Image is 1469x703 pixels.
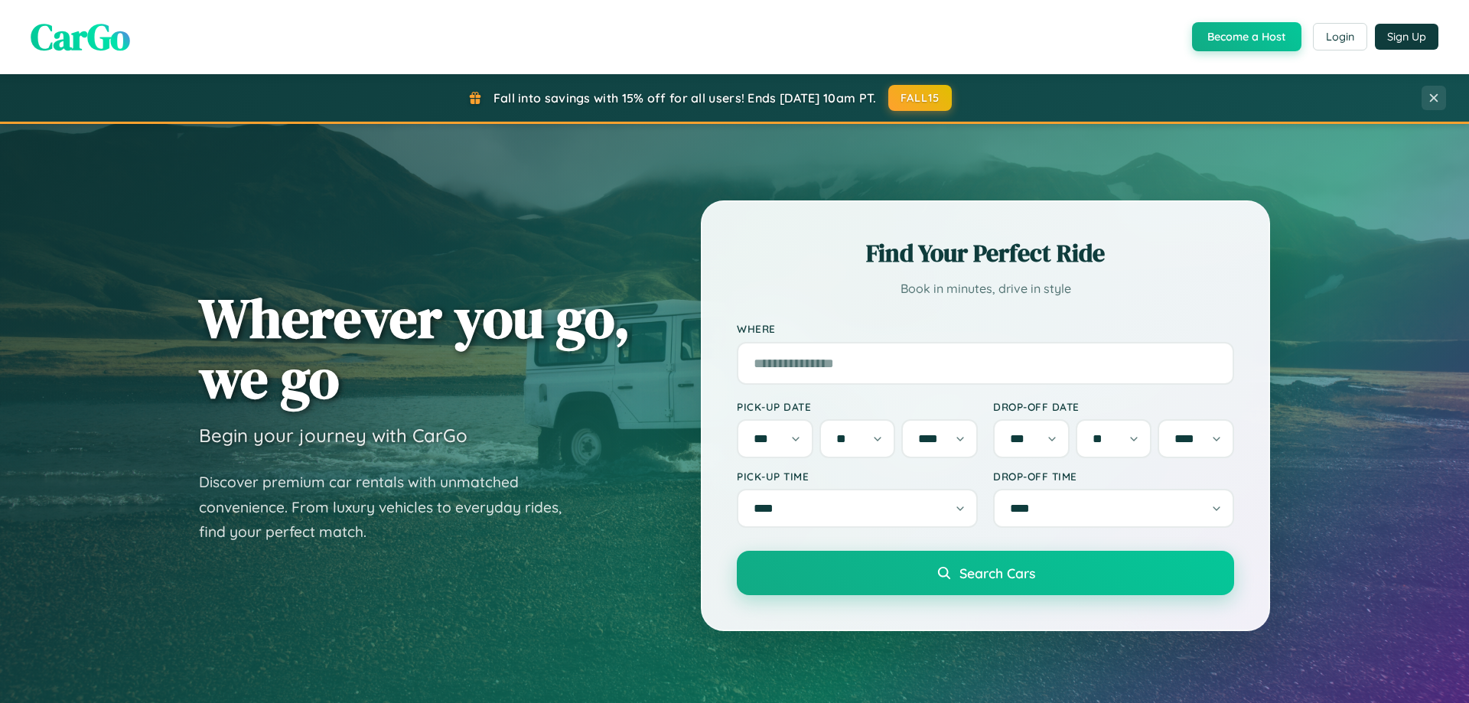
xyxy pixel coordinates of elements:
label: Drop-off Time [993,470,1234,483]
button: Sign Up [1375,24,1438,50]
span: Fall into savings with 15% off for all users! Ends [DATE] 10am PT. [493,90,877,106]
button: Search Cars [737,551,1234,595]
label: Where [737,323,1234,336]
button: FALL15 [888,85,953,111]
label: Drop-off Date [993,400,1234,413]
label: Pick-up Time [737,470,978,483]
h1: Wherever you go, we go [199,288,630,408]
span: CarGo [31,11,130,62]
button: Login [1313,23,1367,50]
span: Search Cars [959,565,1035,581]
button: Become a Host [1192,22,1301,51]
h2: Find Your Perfect Ride [737,236,1234,270]
label: Pick-up Date [737,400,978,413]
p: Book in minutes, drive in style [737,278,1234,300]
h3: Begin your journey with CarGo [199,424,467,447]
p: Discover premium car rentals with unmatched convenience. From luxury vehicles to everyday rides, ... [199,470,581,545]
